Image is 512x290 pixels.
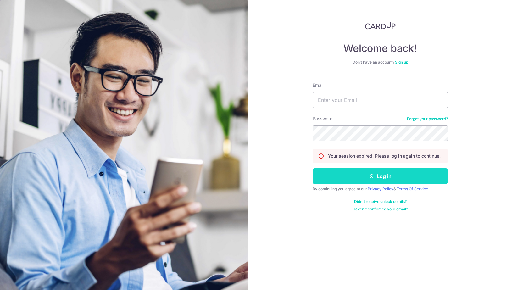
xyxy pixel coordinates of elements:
label: Password [313,115,333,122]
p: Your session expired. Please log in again to continue. [328,153,441,159]
button: Log in [313,168,448,184]
a: Sign up [395,60,408,64]
a: Haven't confirmed your email? [353,207,408,212]
a: Didn't receive unlock details? [354,199,407,204]
h4: Welcome back! [313,42,448,55]
img: CardUp Logo [365,22,396,30]
a: Privacy Policy [368,187,393,191]
label: Email [313,82,323,88]
a: Terms Of Service [397,187,428,191]
a: Forgot your password? [407,116,448,121]
div: By continuing you agree to our & [313,187,448,192]
input: Enter your Email [313,92,448,108]
div: Don’t have an account? [313,60,448,65]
